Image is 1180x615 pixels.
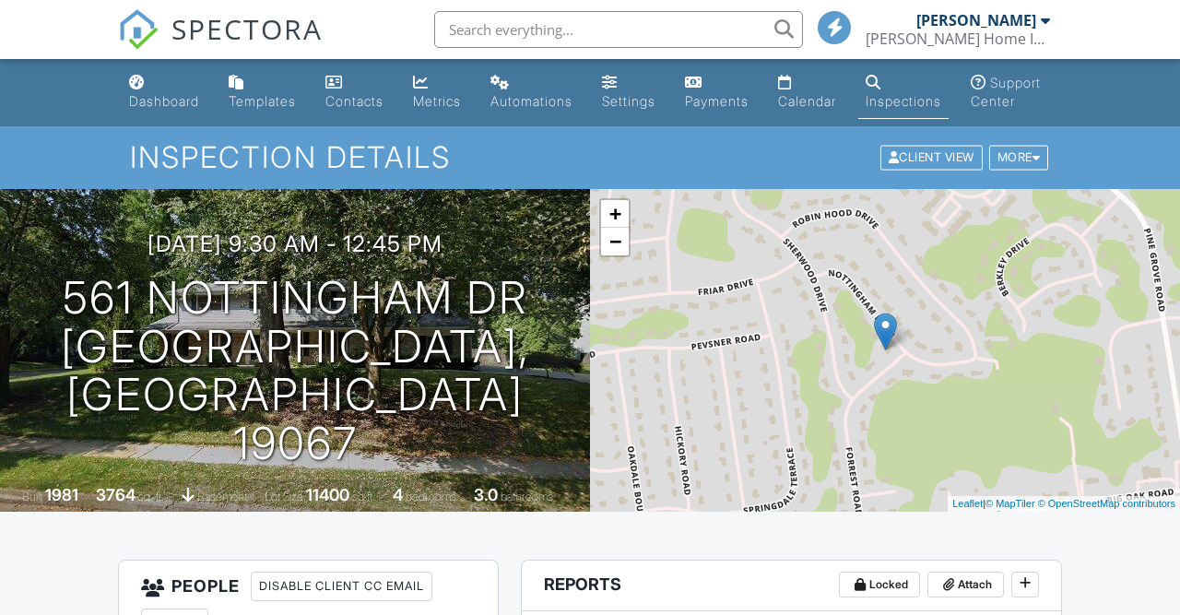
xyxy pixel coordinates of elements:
a: Client View [879,149,987,163]
input: Search everything... [434,11,803,48]
div: 4 [393,485,403,504]
div: Automations [490,93,572,109]
h1: Inspection Details [130,141,1050,173]
a: Automations (Basic) [483,66,580,119]
a: Metrics [406,66,468,119]
div: Payments [685,93,749,109]
span: sq.ft. [352,490,375,503]
a: Zoom out [601,228,629,255]
div: [PERSON_NAME] [916,11,1036,30]
span: SPECTORA [171,9,323,48]
span: bathrooms [501,490,553,503]
a: Calendar [771,66,844,119]
a: Leaflet [952,498,983,509]
span: Lot Size [265,490,303,503]
div: Metrics [413,93,461,109]
a: Payments [678,66,756,119]
img: The Best Home Inspection Software - Spectora [118,9,159,50]
div: Disable Client CC Email [251,572,432,601]
h3: [DATE] 9:30 am - 12:45 pm [147,231,442,256]
div: Contacts [325,93,383,109]
span: sq. ft. [138,490,164,503]
div: | [948,496,1180,512]
div: Client View [880,146,983,171]
h1: 561 Nottingham Dr [GEOGRAPHIC_DATA], [GEOGRAPHIC_DATA] 19067 [29,274,560,468]
a: Dashboard [122,66,206,119]
a: Support Center [963,66,1058,119]
div: 1981 [45,485,78,504]
a: Settings [595,66,663,119]
a: © OpenStreetMap contributors [1038,498,1175,509]
span: bedrooms [406,490,456,503]
a: SPECTORA [118,25,323,64]
div: Templates [229,93,296,109]
div: 11400 [306,485,349,504]
div: Inspections [866,93,941,109]
div: 3.0 [474,485,498,504]
div: Dashboard [129,93,199,109]
div: Support Center [971,75,1041,109]
a: Zoom in [601,200,629,228]
div: More [989,146,1049,171]
a: Inspections [858,66,949,119]
a: Contacts [318,66,391,119]
div: Settings [602,93,655,109]
a: Templates [221,66,303,119]
a: © MapTiler [985,498,1035,509]
div: 3764 [96,485,136,504]
div: Bradley Home Inspections [866,30,1050,48]
div: Calendar [778,93,836,109]
span: basement [197,490,247,503]
span: Built [22,490,42,503]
